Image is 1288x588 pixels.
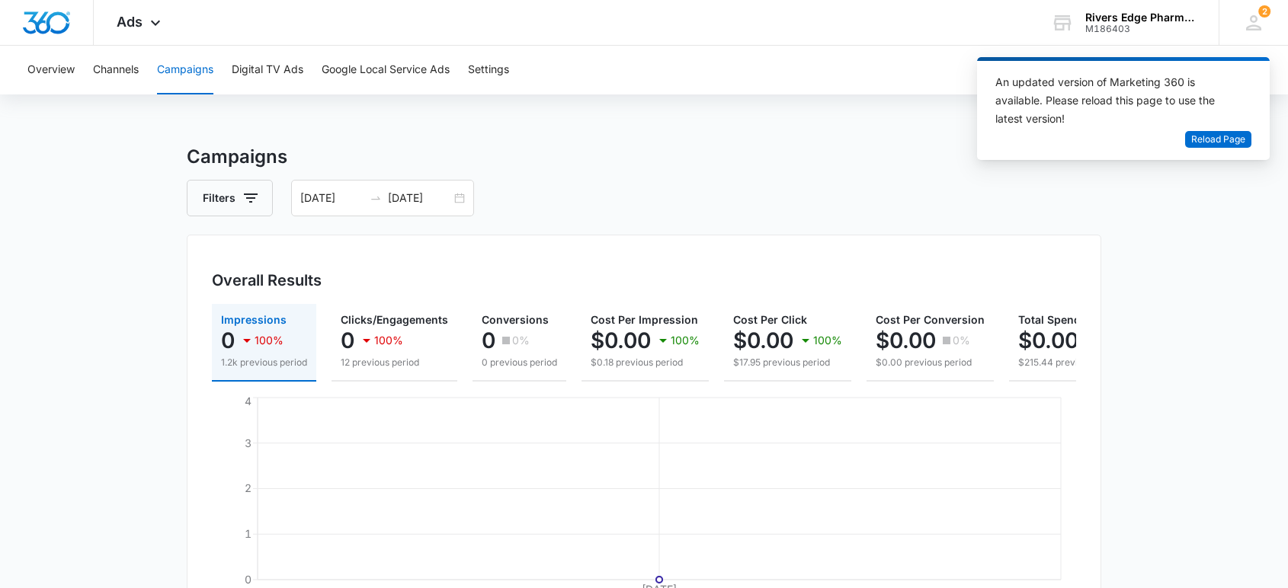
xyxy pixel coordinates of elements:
button: Digital TV Ads [232,46,303,94]
div: account name [1085,11,1197,24]
span: 2 [1258,5,1270,18]
p: 0% [953,335,970,346]
input: Start date [300,190,364,206]
span: Cost Per Click [733,313,807,326]
p: 0% [512,335,530,346]
span: Clicks/Engagements [341,313,448,326]
button: Reload Page [1185,131,1251,149]
p: 0 [221,328,235,353]
button: Channels [93,46,139,94]
p: $0.00 [1018,328,1078,353]
span: Cost Per Conversion [876,313,985,326]
button: Overview [27,46,75,94]
p: 0 [341,328,354,353]
tspan: 3 [245,436,252,449]
h3: Campaigns [187,143,1101,171]
span: Impressions [221,313,287,326]
h3: Overall Results [212,269,322,292]
button: Settings [468,46,509,94]
input: End date [388,190,451,206]
span: Cost Per Impression [591,313,698,326]
p: 0 [482,328,495,353]
tspan: 0 [245,573,252,586]
p: 0 previous period [482,356,557,369]
span: Total Spend [1018,313,1081,326]
p: $0.00 [733,328,793,353]
p: 1.2k previous period [221,356,307,369]
span: Conversions [482,313,549,326]
p: 100% [671,335,700,346]
button: Campaigns [157,46,213,94]
p: 12 previous period [341,356,448,369]
p: $17.95 previous period [733,356,842,369]
p: $0.00 previous period [876,356,985,369]
span: Reload Page [1191,133,1245,147]
button: Google Local Service Ads [322,46,450,94]
p: $0.00 [876,328,936,353]
tspan: 4 [245,395,252,407]
p: 100% [813,335,842,346]
span: swap-right [370,192,382,204]
div: An updated version of Marketing 360 is available. Please reload this page to use the latest version! [995,73,1233,128]
button: Filters [187,180,273,216]
p: 100% [374,335,403,346]
p: 100% [255,335,284,346]
div: notifications count [1258,5,1270,18]
p: $0.00 [591,328,651,353]
span: Ads [117,14,143,30]
tspan: 2 [245,481,252,494]
span: to [370,192,382,204]
div: account id [1085,24,1197,34]
p: $0.18 previous period [591,356,700,369]
tspan: 1 [245,527,252,540]
p: $215.44 previous period [1018,356,1127,369]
